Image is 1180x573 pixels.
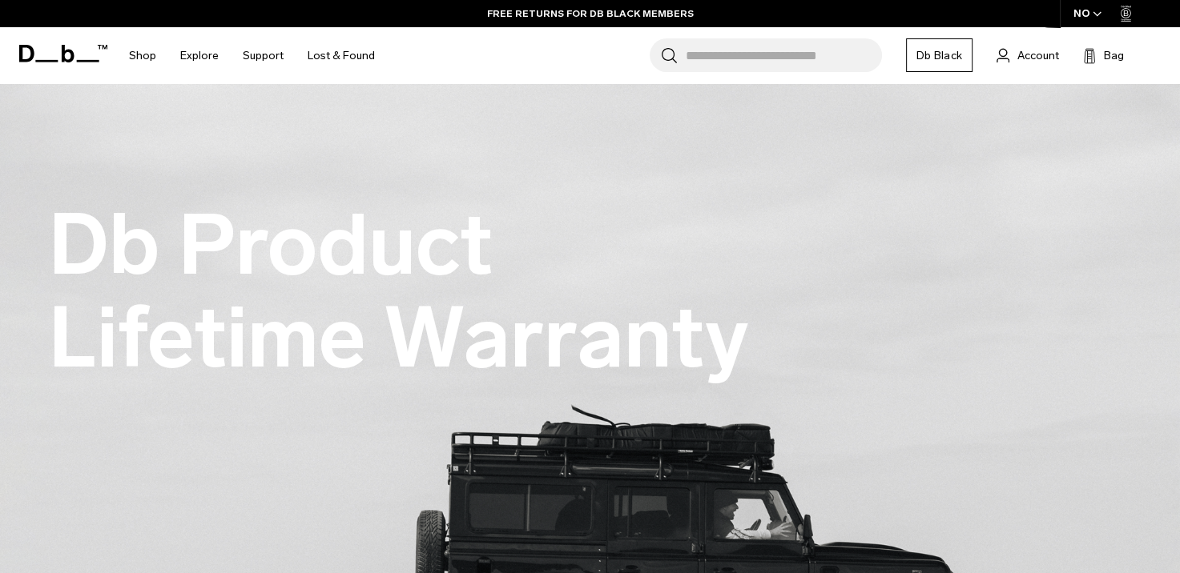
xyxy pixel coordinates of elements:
a: Support [243,27,284,84]
a: Explore [180,27,219,84]
span: Bag [1104,47,1124,64]
a: Account [997,46,1059,65]
button: Bag [1083,46,1124,65]
span: Account [1017,47,1059,64]
a: Shop [129,27,156,84]
a: FREE RETURNS FOR DB BLACK MEMBERS [487,6,694,21]
a: Db Black [906,38,973,72]
h1: Db Product Lifetime Warranty [48,199,769,384]
a: Lost & Found [308,27,375,84]
nav: Main Navigation [117,27,387,84]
